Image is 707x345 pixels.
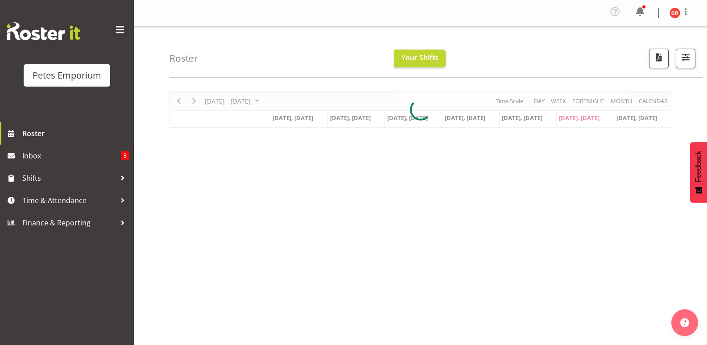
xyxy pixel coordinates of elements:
[22,149,121,162] span: Inbox
[22,216,116,229] span: Finance & Reporting
[695,151,703,182] span: Feedback
[170,53,198,63] h4: Roster
[22,194,116,207] span: Time & Attendance
[680,318,689,327] img: help-xxl-2.png
[676,49,695,68] button: Filter Shifts
[33,69,101,82] div: Petes Emporium
[22,171,116,185] span: Shifts
[649,49,669,68] button: Download a PDF of the roster according to the set date range.
[7,22,80,40] img: Rosterit website logo
[670,8,680,18] img: gillian-byford11184.jpg
[121,151,129,160] span: 3
[690,142,707,203] button: Feedback - Show survey
[394,50,446,67] button: Your Shifts
[401,53,438,62] span: Your Shifts
[22,127,129,140] span: Roster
